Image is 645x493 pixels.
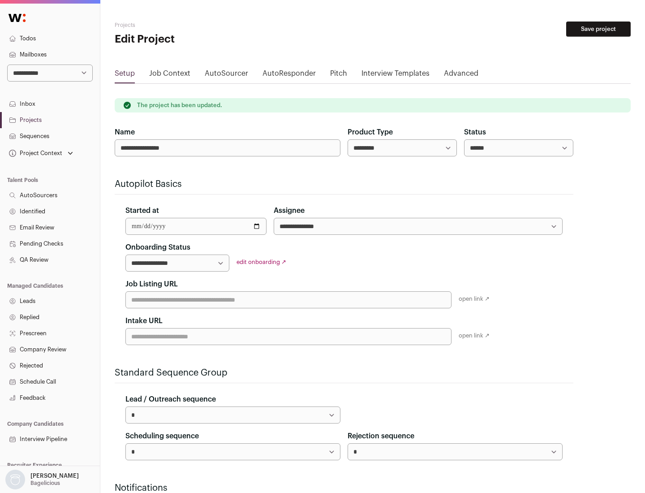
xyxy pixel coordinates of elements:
button: Open dropdown [4,470,81,489]
a: AutoSourcer [205,68,248,82]
a: Interview Templates [361,68,430,82]
label: Lead / Outreach sequence [125,394,216,405]
label: Name [115,127,135,138]
a: Job Context [149,68,190,82]
label: Job Listing URL [125,279,178,290]
p: The project has been updated. [137,102,222,109]
img: nopic.png [5,470,25,489]
label: Started at [125,205,159,216]
a: edit onboarding ↗ [236,259,286,265]
label: Scheduling sequence [125,431,199,441]
h2: Autopilot Basics [115,178,573,190]
label: Status [464,127,486,138]
button: Open dropdown [7,147,75,160]
h2: Projects [115,22,287,29]
a: Setup [115,68,135,82]
a: AutoResponder [262,68,316,82]
h2: Standard Sequence Group [115,367,573,379]
p: Bagelicious [30,480,60,487]
label: Rejection sequence [348,431,414,441]
h1: Edit Project [115,32,287,47]
p: [PERSON_NAME] [30,472,79,480]
label: Product Type [348,127,393,138]
div: Project Context [7,150,62,157]
a: Advanced [444,68,478,82]
label: Intake URL [125,316,163,326]
img: Wellfound [4,9,30,27]
a: Pitch [330,68,347,82]
button: Save project [566,22,631,37]
label: Onboarding Status [125,242,190,253]
label: Assignee [274,205,305,216]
